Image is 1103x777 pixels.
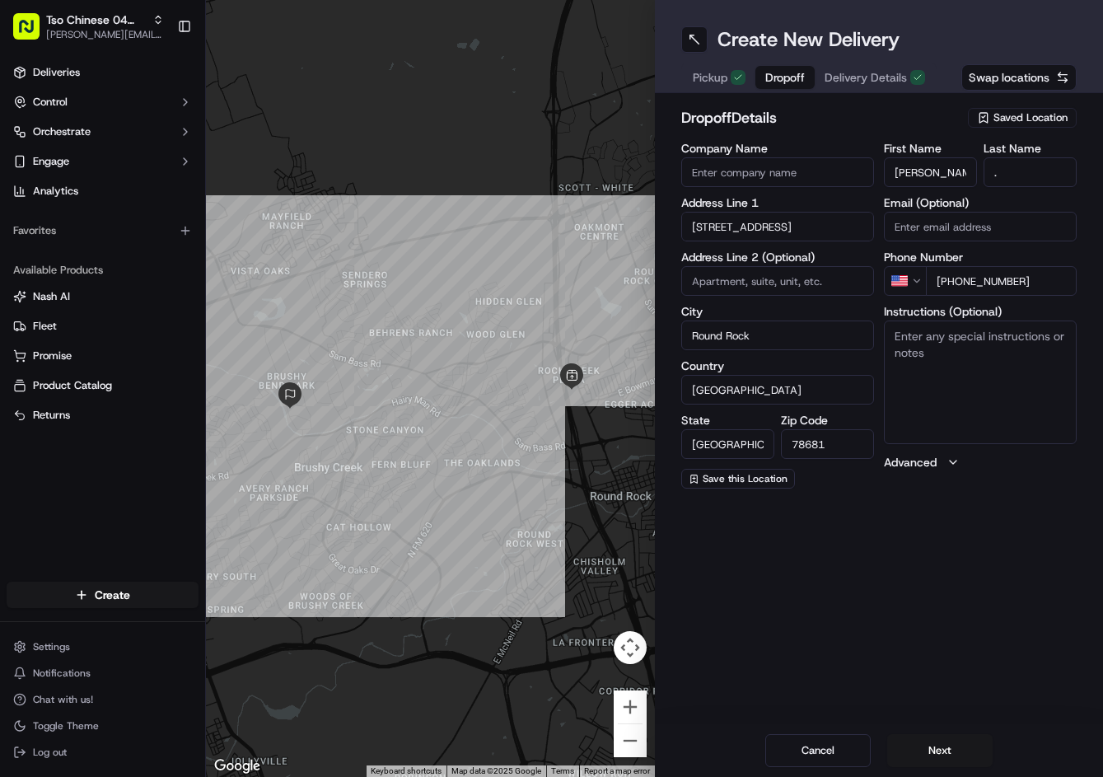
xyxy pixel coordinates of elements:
[33,640,70,653] span: Settings
[681,469,795,489] button: Save this Location
[884,197,1077,208] label: Email (Optional)
[884,454,937,470] label: Advanced
[884,143,977,154] label: First Name
[16,370,30,383] div: 📗
[7,714,199,737] button: Toggle Theme
[210,756,264,777] img: Google
[614,690,647,723] button: Zoom in
[46,28,164,41] button: [PERSON_NAME][EMAIL_ADDRESS][DOMAIN_NAME]
[7,119,199,145] button: Orchestrate
[765,69,805,86] span: Dropoff
[33,349,72,363] span: Promise
[146,300,180,313] span: [DATE]
[33,378,112,393] span: Product Catalog
[33,95,68,110] span: Control
[584,766,650,775] a: Report a map error
[74,174,227,187] div: We're available if you need us!
[884,212,1077,241] input: Enter email address
[7,741,199,764] button: Log out
[35,157,64,187] img: 9188753566659_6852d8bf1fb38e338040_72.png
[33,154,69,169] span: Engage
[13,319,192,334] a: Fleet
[16,66,300,92] p: Welcome 👋
[781,414,874,426] label: Zip Code
[33,184,78,199] span: Analytics
[693,69,727,86] span: Pickup
[7,662,199,685] button: Notifications
[961,64,1077,91] button: Swap locations
[95,587,130,603] span: Create
[551,766,574,775] a: Terms (opens in new tab)
[614,724,647,757] button: Zoom out
[7,218,199,244] div: Favorites
[681,143,874,154] label: Company Name
[146,255,180,269] span: [DATE]
[887,734,993,767] button: Next
[451,766,541,775] span: Map data ©2025 Google
[33,256,46,269] img: 1736555255976-a54dd68f-1ca7-489b-9aae-adbdc363a1c4
[681,360,874,372] label: Country
[984,143,1077,154] label: Last Name
[46,12,146,28] button: Tso Chinese 04 Round Rock
[7,59,199,86] a: Deliveries
[33,319,57,334] span: Fleet
[884,251,1077,263] label: Phone Number
[13,349,192,363] a: Promise
[16,16,49,49] img: Nash
[133,362,271,391] a: 💻API Documentation
[137,255,143,269] span: •
[884,157,977,187] input: Enter first name
[33,667,91,680] span: Notifications
[43,106,297,124] input: Got a question? Start typing here...
[614,631,647,664] button: Map camera controls
[7,343,199,369] button: Promise
[33,693,93,706] span: Chat with us!
[51,300,133,313] span: [PERSON_NAME]
[33,408,70,423] span: Returns
[7,635,199,658] button: Settings
[7,89,199,115] button: Control
[210,756,264,777] a: Open this area in Google Maps (opens a new window)
[681,197,874,208] label: Address Line 1
[16,284,43,311] img: Brigitte Vinadas
[781,429,874,459] input: Enter zip code
[33,368,126,385] span: Knowledge Base
[10,362,133,391] a: 📗Knowledge Base
[7,7,171,46] button: Tso Chinese 04 Round Rock[PERSON_NAME][EMAIL_ADDRESS][DOMAIN_NAME]
[16,240,43,266] img: Angelique Valdez
[51,255,133,269] span: [PERSON_NAME]
[7,283,199,310] button: Nash AI
[7,582,199,608] button: Create
[7,372,199,399] button: Product Catalog
[13,378,192,393] a: Product Catalog
[717,26,900,53] h1: Create New Delivery
[74,157,270,174] div: Start new chat
[7,257,199,283] div: Available Products
[7,402,199,428] button: Returns
[164,409,199,421] span: Pylon
[681,251,874,263] label: Address Line 2 (Optional)
[681,321,874,350] input: Enter city
[16,157,46,187] img: 1736555255976-a54dd68f-1ca7-489b-9aae-adbdc363a1c4
[681,375,874,405] input: Enter country
[7,688,199,711] button: Chat with us!
[33,65,80,80] span: Deliveries
[926,266,1077,296] input: Enter phone number
[7,178,199,204] a: Analytics
[139,370,152,383] div: 💻
[884,306,1077,317] label: Instructions (Optional)
[33,719,99,733] span: Toggle Theme
[7,313,199,339] button: Fleet
[969,69,1049,86] span: Swap locations
[984,157,1077,187] input: Enter last name
[13,408,192,423] a: Returns
[16,214,110,227] div: Past conversations
[13,289,192,304] a: Nash AI
[33,301,46,314] img: 1736555255976-a54dd68f-1ca7-489b-9aae-adbdc363a1c4
[681,306,874,317] label: City
[884,454,1077,470] button: Advanced
[33,746,67,759] span: Log out
[681,106,959,129] h2: dropoff Details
